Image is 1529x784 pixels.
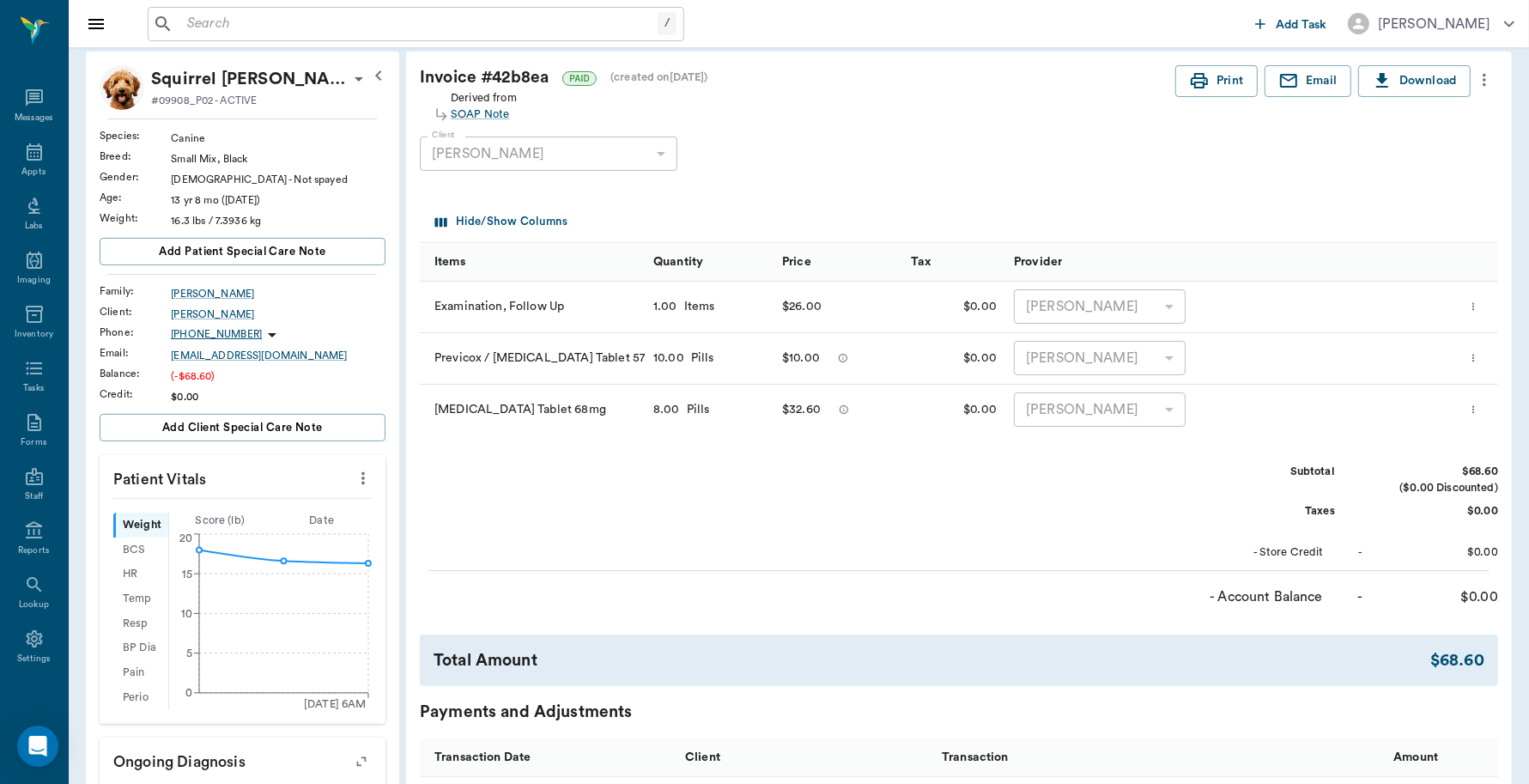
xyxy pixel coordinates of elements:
div: $0.00 [1369,586,1498,607]
div: Phone : [100,325,171,340]
div: (-$68.60) [171,368,385,384]
div: Transaction [933,738,1190,777]
div: 1.00 [653,298,677,315]
div: Staff [25,490,43,503]
div: Reports [18,544,50,557]
button: more [1464,343,1483,373]
div: [PERSON_NAME] [1014,341,1186,375]
button: [PERSON_NAME] [1334,8,1528,40]
div: $68.60 [1430,648,1484,673]
button: more [1464,292,1483,321]
div: Small Mix, Black [171,151,385,167]
div: ($0.00 Discounted) [1369,480,1498,496]
div: $0.00 [902,385,1005,436]
div: Pills [684,349,714,367]
tspan: 0 [185,688,192,698]
a: [EMAIL_ADDRESS][DOMAIN_NAME] [171,348,385,363]
div: $68.60 [1369,464,1498,480]
div: Taxes [1206,503,1335,520]
div: - Account Balance [1194,586,1323,607]
button: message [834,345,852,371]
div: Open Intercom Messenger [17,726,58,767]
tspan: 20 [179,533,192,544]
a: [PERSON_NAME] [171,286,385,301]
div: Family : [100,283,171,299]
p: [PHONE_NUMBER] [171,327,262,342]
div: / [658,12,677,35]
span: Add patient Special Care Note [159,242,325,261]
div: Balance : [100,366,171,381]
div: [MEDICAL_DATA] Tablet 68mg [420,385,645,436]
tspan: [DATE] 6AM [304,699,367,709]
div: 8.00 [653,401,680,418]
div: 10.00 [653,349,684,367]
tspan: 10 [181,609,192,619]
button: Add client Special Care Note [100,414,385,441]
div: Provider [1005,242,1230,281]
div: Weight [113,513,168,538]
p: #09908_P02 - ACTIVE [151,93,257,108]
div: Squirrel Eaton [151,65,349,93]
div: Pills [680,401,710,418]
div: [PERSON_NAME] [1378,14,1490,34]
button: Add Task [1248,8,1334,40]
div: Total Amount [434,648,1430,673]
div: $0.00 [902,333,1005,385]
div: $26.00 [782,294,822,319]
div: Items [420,242,645,281]
div: - [1358,544,1362,561]
div: Score ( lb ) [169,513,271,529]
div: Resp [113,611,168,636]
div: Inventory [15,328,53,341]
div: $0.00 [1369,544,1498,561]
button: Select columns [431,209,572,235]
div: 16.3 lbs / 7.3936 kg [171,213,385,228]
div: Breed : [100,149,171,164]
div: Price [774,242,902,281]
div: HR [113,562,168,587]
div: - Store Credit [1195,544,1324,561]
div: $0.00 [171,389,385,404]
div: Price [782,238,811,286]
div: Messages [15,112,54,125]
button: Download [1358,65,1471,97]
div: Age : [100,190,171,205]
a: [PERSON_NAME] [171,307,385,322]
button: more [1471,65,1498,94]
div: Labs [25,220,43,233]
div: Tasks [23,382,45,395]
div: Lookup [19,599,49,611]
button: Add patient Special Care Note [100,238,385,265]
div: Subtotal [1206,464,1335,480]
div: Appts [21,166,46,179]
div: Transaction [942,733,1009,781]
button: Close drawer [79,7,113,41]
div: BP Dia [113,636,168,661]
div: Amount [1190,738,1447,777]
tspan: 15 [182,568,192,579]
div: Forms [21,436,46,449]
div: Transaction Date [420,738,677,777]
div: $0.00 [902,282,1005,333]
tspan: 5 [186,648,192,659]
div: [PERSON_NAME] [1014,392,1186,427]
div: Settings [17,653,52,665]
span: PAID [563,72,596,85]
div: Client : [100,304,171,319]
div: $10.00 [782,345,820,371]
input: Search [180,12,658,36]
div: Previcox / [MEDICAL_DATA] Tablet 57mg [420,333,645,385]
button: more [349,464,377,493]
a: SOAP Note [451,106,517,123]
p: Patient Vitals [100,455,385,498]
div: $32.60 [782,397,821,422]
div: Provider [1014,238,1062,286]
span: Add client Special Care Note [162,418,323,437]
div: Imaging [17,274,51,287]
div: Payments and Adjustments [420,700,1498,725]
div: Gender : [100,169,171,185]
div: Email : [100,345,171,361]
div: Perio [113,685,168,710]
